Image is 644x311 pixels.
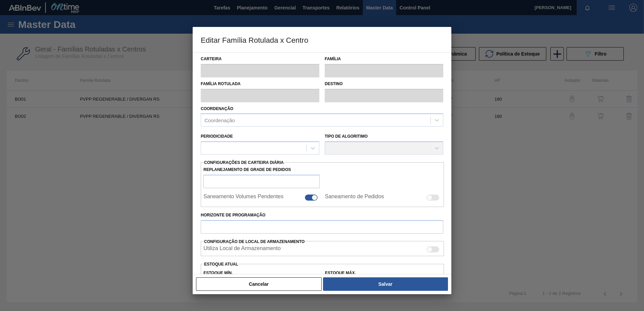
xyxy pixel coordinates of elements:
label: Estoque Máx. [325,271,356,275]
label: Coordenação [201,106,233,111]
label: Saneamento de Pedidos [325,194,384,202]
label: Saneamento Volumes Pendentes [203,194,284,202]
label: Estoque Mín. [203,271,233,275]
label: Replanejamento de Grade de Pedidos [203,165,320,175]
label: Estoque Atual [204,262,238,267]
button: Cancelar [196,277,322,291]
button: Salvar [323,277,448,291]
div: Coordenação [204,117,235,123]
label: Quando ativada, o sistema irá exibir os estoques de diferentes locais de armazenamento. [203,245,281,253]
label: Tipo de Algoritimo [325,134,368,139]
h3: Editar Família Rotulada x Centro [193,27,451,53]
label: Família Rotulada [201,79,319,89]
span: Configuração de Local de Armazenamento [204,239,304,244]
label: Horizonte de Programação [201,210,443,220]
label: Periodicidade [201,134,233,139]
label: Carteira [201,54,319,64]
label: Família [325,54,443,64]
span: Configurações de Carteira Diária [204,160,284,165]
label: Destino [325,79,443,89]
